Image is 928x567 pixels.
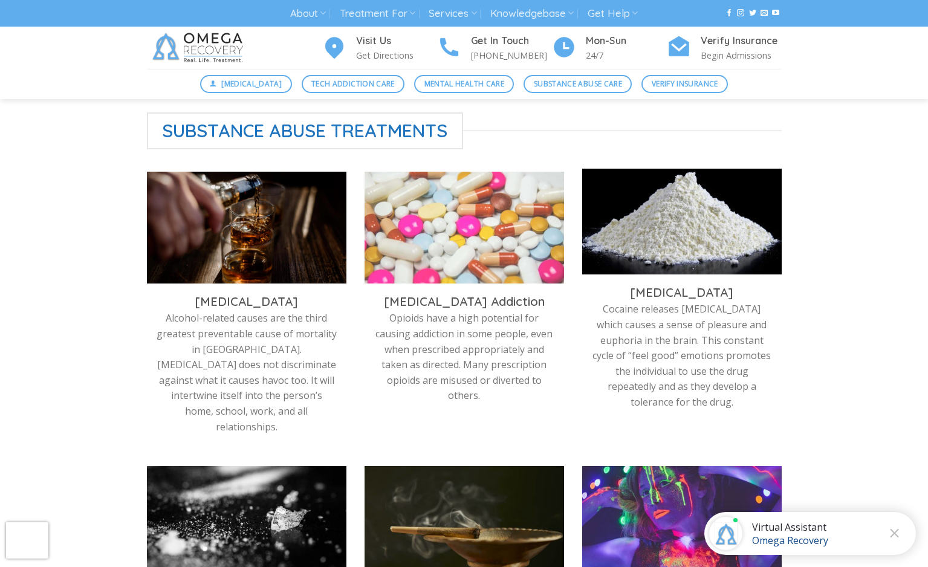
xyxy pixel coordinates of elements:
[356,48,437,62] p: Get Directions
[591,285,773,300] h3: [MEDICAL_DATA]
[652,78,718,89] span: Verify Insurance
[200,75,292,93] a: [MEDICAL_DATA]
[641,75,728,93] a: Verify Insurance
[586,48,667,62] p: 24/7
[772,9,779,18] a: Follow on YouTube
[322,33,437,63] a: Visit Us Get Directions
[534,78,622,89] span: Substance Abuse Care
[429,2,476,25] a: Services
[737,9,744,18] a: Follow on Instagram
[311,78,395,89] span: Tech Addiction Care
[749,9,756,18] a: Follow on Twitter
[437,33,552,63] a: Get In Touch [PHONE_NUMBER]
[471,33,552,49] h4: Get In Touch
[356,33,437,49] h4: Visit Us
[374,311,555,404] p: Opioids have a high potential for causing addiction in some people, even when prescribed appropri...
[221,78,282,89] span: [MEDICAL_DATA]
[156,294,337,309] h3: [MEDICAL_DATA]
[588,2,638,25] a: Get Help
[147,27,253,69] img: Omega Recovery
[471,48,552,62] p: [PHONE_NUMBER]
[424,78,504,89] span: Mental Health Care
[667,33,782,63] a: Verify Insurance Begin Admissions
[374,294,555,309] h3: [MEDICAL_DATA] Addiction
[591,302,773,410] p: Cocaine releases [MEDICAL_DATA] which causes a sense of pleasure and euphoria in the brain. This ...
[302,75,405,93] a: Tech Addiction Care
[156,311,337,435] p: Alcohol-related causes are the third greatest preventable cause of mortality in [GEOGRAPHIC_DATA]...
[725,9,733,18] a: Follow on Facebook
[490,2,574,25] a: Knowledgebase
[586,33,667,49] h4: Mon-Sun
[761,9,768,18] a: Send us an email
[701,33,782,49] h4: Verify Insurance
[701,48,782,62] p: Begin Admissions
[147,112,464,149] span: Substance Abuse Treatments
[340,2,415,25] a: Treatment For
[290,2,326,25] a: About
[414,75,514,93] a: Mental Health Care
[524,75,632,93] a: Substance Abuse Care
